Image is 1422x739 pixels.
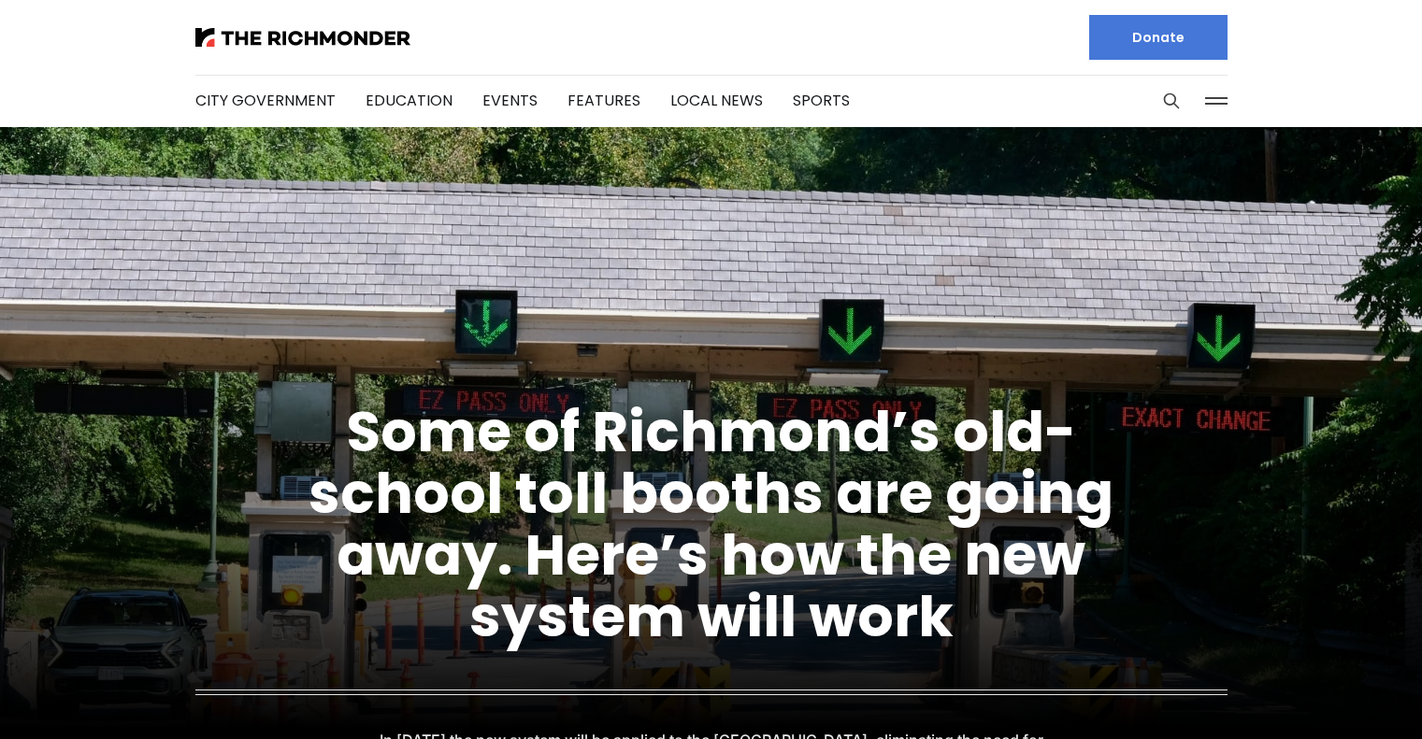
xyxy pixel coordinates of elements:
a: Some of Richmond’s old-school toll booths are going away. Here’s how the new system will work [309,392,1113,656]
a: Events [482,90,538,111]
img: The Richmonder [195,28,410,47]
button: Search this site [1157,87,1185,115]
a: Donate [1089,15,1228,60]
a: Features [567,90,640,111]
a: Local News [670,90,763,111]
a: City Government [195,90,336,111]
a: Sports [793,90,850,111]
a: Education [366,90,452,111]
